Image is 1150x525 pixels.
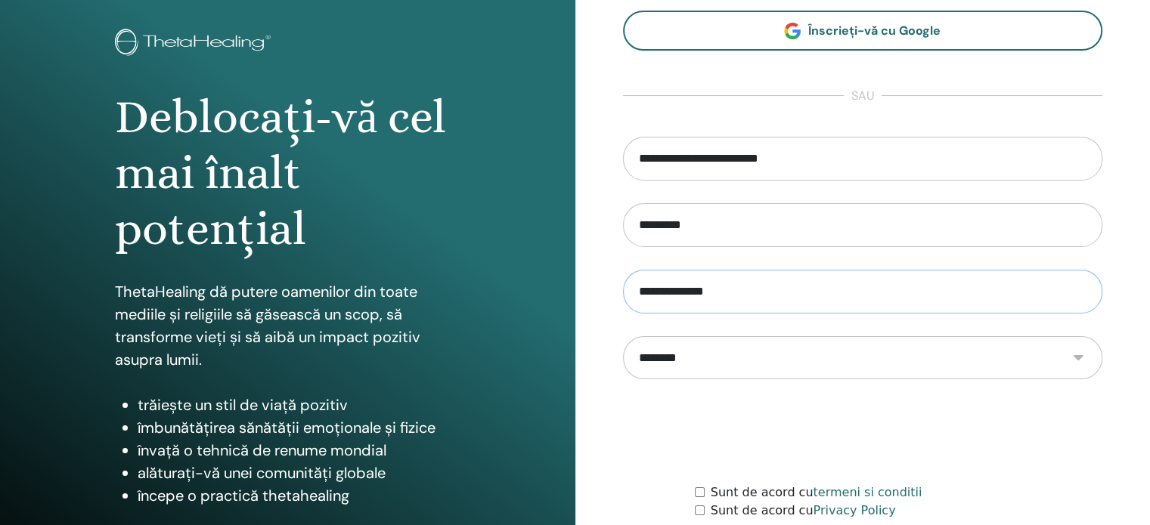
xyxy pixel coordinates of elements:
[813,503,895,517] a: Privacy Policy
[808,23,941,39] span: Înscrieți-vă cu Google
[138,439,460,462] li: învață o tehnică de renume mondial
[748,402,978,461] iframe: To enrich screen reader interactions, please activate Accessibility in Grammarly extension settings
[138,484,460,507] li: începe o practică thetahealing
[138,394,460,416] li: trăiește un stil de viață pozitiv
[711,483,922,502] label: Sunt de acord cu
[623,11,1103,51] a: Înscrieți-vă cu Google
[115,89,460,258] h1: Deblocați-vă cel mai înalt potențial
[813,485,922,499] a: termeni si conditii
[115,280,460,371] p: ThetaHealing dă putere oamenilor din toate mediile și religiile să găsească un scop, să transform...
[138,462,460,484] li: alăturați-vă unei comunități globale
[138,416,460,439] li: îmbunătățirea sănătății emoționale și fizice
[844,87,882,105] span: sau
[711,502,896,520] label: Sunt de acord cu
